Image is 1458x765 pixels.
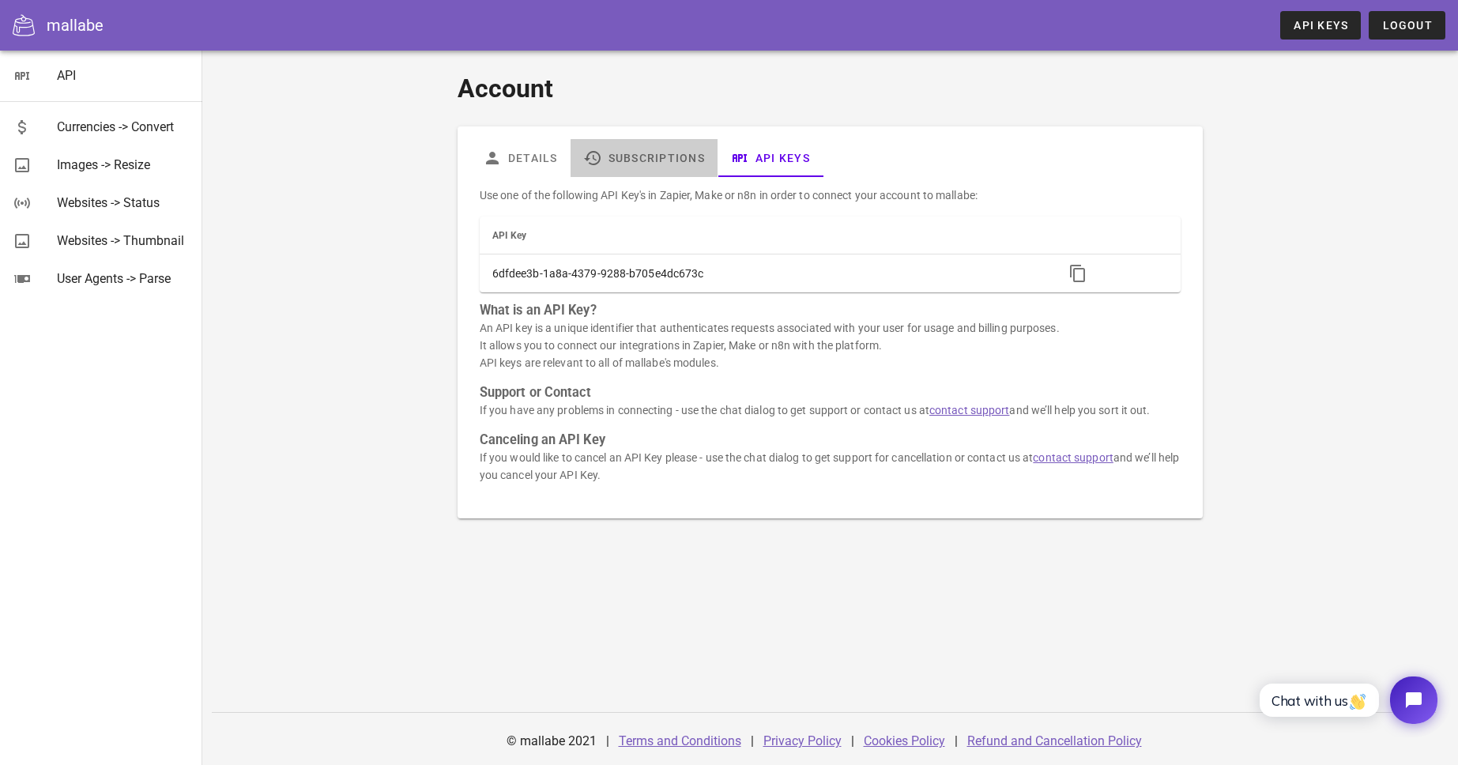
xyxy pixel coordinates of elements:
[1033,451,1113,464] a: contact support
[480,431,1181,449] h3: Canceling an API Key
[458,70,1203,107] h1: Account
[57,195,190,210] div: Websites -> Status
[929,404,1010,416] a: contact support
[1293,19,1348,32] span: API Keys
[57,271,190,286] div: User Agents -> Parse
[1242,663,1451,737] iframe: Tidio Chat
[480,449,1181,484] p: If you would like to cancel an API Key please - use the chat dialog to get support for cancellati...
[480,401,1181,419] p: If you have any problems in connecting - use the chat dialog to get support or contact us at and ...
[480,302,1181,319] h3: What is an API Key?
[470,139,571,177] a: Details
[571,139,718,177] a: Subscriptions
[480,384,1181,401] h3: Support or Contact
[606,722,609,760] div: |
[619,733,741,748] a: Terms and Conditions
[864,733,945,748] a: Cookies Policy
[497,722,606,760] div: © mallabe 2021
[47,13,104,37] div: mallabe
[57,68,190,83] div: API
[967,733,1142,748] a: Refund and Cancellation Policy
[57,233,190,248] div: Websites -> Thumbnail
[1381,19,1433,32] span: Logout
[480,319,1181,371] p: An API key is a unique identifier that authenticates requests associated with your user for usage...
[1369,11,1445,40] button: Logout
[57,157,190,172] div: Images -> Resize
[718,139,823,177] a: API Keys
[751,722,754,760] div: |
[480,254,1051,292] td: 6dfdee3b-1a8a-4379-9288-b705e4dc673c
[480,187,1181,204] p: Use one of the following API Key's in Zapier, Make or n8n in order to connect your account to mal...
[955,722,958,760] div: |
[480,217,1051,254] th: API Key: Not sorted. Activate to sort ascending.
[57,119,190,134] div: Currencies -> Convert
[763,733,842,748] a: Privacy Policy
[1280,11,1361,40] a: API Keys
[492,230,527,241] span: API Key
[851,722,854,760] div: |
